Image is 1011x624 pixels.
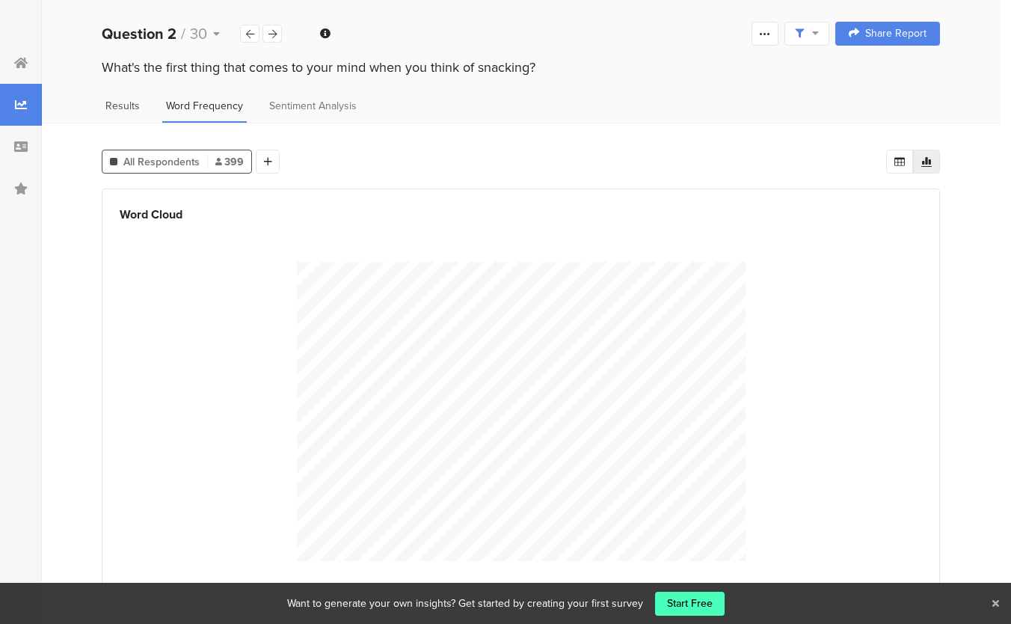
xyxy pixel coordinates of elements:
div: What's the first thing that comes to your mind when you think of snacking? [102,58,940,77]
span: Share Report [865,28,927,39]
a: Start Free [655,592,725,616]
span: / [181,22,185,45]
div: Word Cloud [120,204,922,224]
span: 30 [190,22,207,45]
span: Sentiment Analysis [269,98,357,114]
span: Results [105,98,140,114]
b: Question 2 [102,22,176,45]
div: Want to generate your own insights? [287,596,455,611]
span: All Respondents [123,154,200,170]
div: Get started by creating your first survey [458,596,643,611]
span: 399 [215,154,244,170]
span: Word Frequency [166,98,243,114]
